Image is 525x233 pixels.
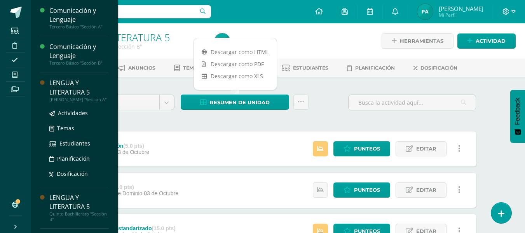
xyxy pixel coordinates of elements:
div: LENGUA Y LITERATURA 5 [49,79,108,96]
span: Actividad [476,34,506,48]
span: Dosificación [57,170,88,177]
a: Punteos [333,141,390,156]
span: Dosificación [420,65,457,71]
div: Achieve [89,184,178,190]
a: LENGUA Y LITERATURA 5[PERSON_NAME] "Sección A" [49,79,108,102]
span: Punteos [354,142,380,156]
div: LENGUA Y LITERATURA 5 [49,193,108,211]
div: Quinto Bachillerato 'Sección B' [61,43,205,50]
a: Dosificación [49,169,108,178]
a: Estudiantes [282,62,328,74]
input: Busca un usuario... [36,5,211,18]
span: Planificación [355,65,395,71]
span: Temas [57,124,74,132]
button: Feedback - Mostrar encuesta [510,90,525,143]
span: Temas [183,65,201,71]
span: 03 de Octubre [115,149,150,155]
a: Punteos [333,182,390,198]
span: Editar [416,142,436,156]
a: Actividades [49,109,108,117]
span: Feedback [514,98,521,125]
a: Resumen de unidad [181,95,289,110]
span: Unidad 4 [86,95,153,110]
a: Actividad [457,33,516,49]
span: Actividades [58,109,88,117]
div: Comunicación y Lenguaje [49,6,108,24]
a: Herramientas [382,33,453,49]
a: Temas [49,124,108,133]
a: LENGUA Y LITERATURA 5Quinto Bachillerato "Sección B" [49,193,108,222]
span: Estudiantes [293,65,328,71]
a: Unidad 4 [80,95,174,110]
span: Planificación [57,155,90,162]
span: Estudiantes [59,140,90,147]
strong: (10.0 pts) [110,184,134,190]
div: Quinto Bachillerato "Sección B" [49,211,108,222]
strong: (5.0 pts) [123,143,144,149]
img: 25cbe30f78927f3be28dbebb0b80f141.png [417,4,433,19]
div: Presentación [89,143,149,149]
a: Temas [174,62,201,74]
input: Busca la actividad aquí... [349,95,476,110]
span: Resumen de unidad [210,95,270,110]
a: Descargar como PDF [194,58,277,70]
a: Planificación [347,62,395,74]
div: Comunicación y Lenguaje [49,42,108,60]
a: Estudiantes [49,139,108,148]
div: Tercero Básico "Sección A" [49,24,108,30]
h1: LENGUA Y LITERATURA 5 [61,32,205,43]
span: Herramientas [400,34,443,48]
div: Parcial 2. Estandarizado [89,225,176,231]
a: Comunicación y LenguajeTercero Básico "Sección B" [49,42,108,66]
span: Mi Perfil [439,12,483,18]
span: Punteos [354,183,380,197]
a: Comunicación y LenguajeTercero Básico "Sección A" [49,6,108,30]
img: 25cbe30f78927f3be28dbebb0b80f141.png [215,33,230,49]
span: Anuncios [128,65,155,71]
a: Anuncios [118,62,155,74]
div: [PERSON_NAME] "Sección A" [49,97,108,102]
span: [PERSON_NAME] [439,5,483,12]
a: Planificación [49,154,108,163]
strong: (15.0 pts) [152,225,175,231]
div: Tercero Básico "Sección B" [49,60,108,66]
span: 03 de Octubre [144,190,178,196]
a: Dosificación [413,62,457,74]
span: Editar [416,183,436,197]
a: Descargar como HTML [194,46,277,58]
a: Descargar como XLS [194,70,277,82]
